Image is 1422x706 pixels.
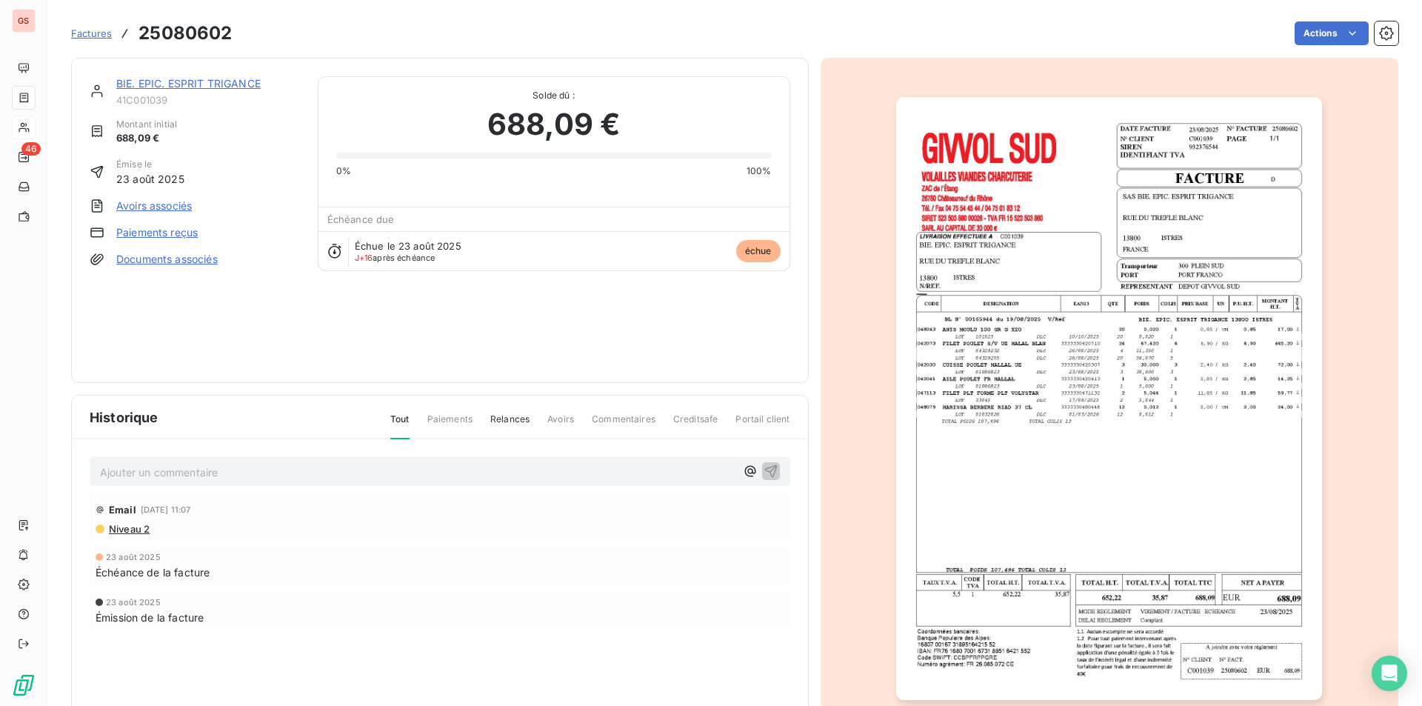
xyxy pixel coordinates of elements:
[1372,656,1407,691] div: Open Intercom Messenger
[106,553,161,562] span: 23 août 2025
[141,505,191,514] span: [DATE] 11:07
[116,158,184,171] span: Émise le
[327,213,395,225] span: Échéance due
[592,413,655,438] span: Commentaires
[116,252,218,267] a: Documents associés
[12,9,36,33] div: GS
[116,94,300,106] span: 41C001039
[547,413,574,438] span: Avoirs
[490,413,530,438] span: Relances
[487,102,620,147] span: 688,09 €
[747,164,772,178] span: 100%
[116,199,192,213] a: Avoirs associés
[12,673,36,697] img: Logo LeanPay
[355,253,435,262] span: après échéance
[896,97,1322,700] img: invoice_thumbnail
[427,413,473,438] span: Paiements
[116,77,261,90] a: BIE. EPIC. ESPRIT TRIGANCE
[355,253,373,263] span: J+16
[1295,21,1369,45] button: Actions
[355,240,461,252] span: Échue le 23 août 2025
[736,240,781,262] span: échue
[116,118,177,131] span: Montant initial
[138,20,232,47] h3: 25080602
[336,89,772,102] span: Solde dû :
[71,27,112,39] span: Factures
[116,225,198,240] a: Paiements reçus
[336,164,351,178] span: 0%
[109,504,136,516] span: Email
[21,142,41,156] span: 46
[673,413,718,438] span: Creditsafe
[96,610,204,625] span: Émission de la facture
[390,413,410,439] span: Tout
[116,131,177,146] span: 688,09 €
[106,598,161,607] span: 23 août 2025
[96,565,210,580] span: Échéance de la facture
[107,523,150,535] span: Niveau 2
[116,171,184,187] span: 23 août 2025
[735,413,790,438] span: Portail client
[90,407,158,427] span: Historique
[71,26,112,41] a: Factures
